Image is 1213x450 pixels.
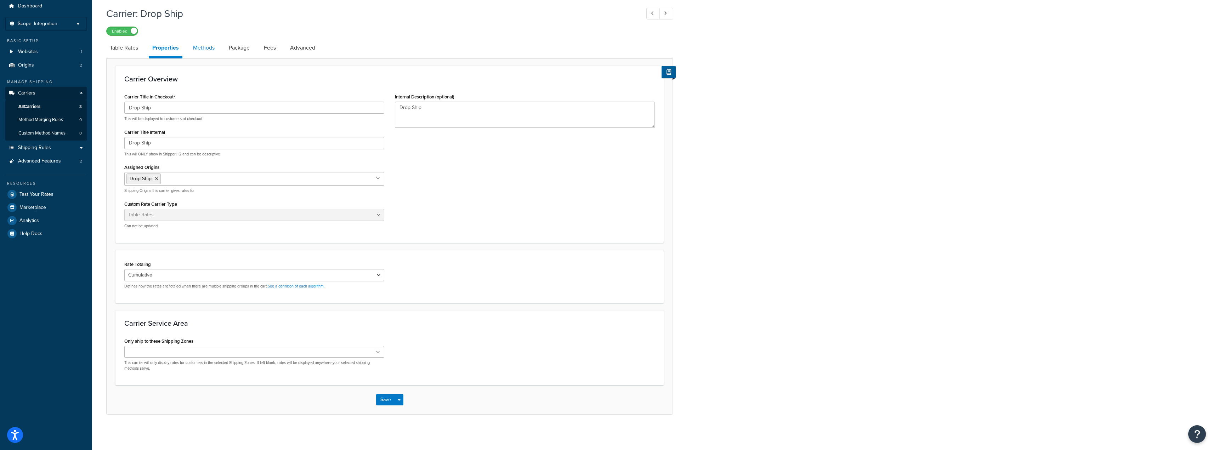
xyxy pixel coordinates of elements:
[124,201,177,207] label: Custom Rate Carrier Type
[5,155,87,168] a: Advanced Features2
[18,21,57,27] span: Scope: Integration
[19,231,42,237] span: Help Docs
[659,8,673,19] a: Next Record
[79,104,82,110] span: 3
[5,79,87,85] div: Manage Shipping
[5,227,87,240] a: Help Docs
[1188,425,1206,443] button: Open Resource Center
[225,39,253,56] a: Package
[18,158,61,164] span: Advanced Features
[5,59,87,72] li: Origins
[124,319,655,327] h3: Carrier Service Area
[124,284,384,289] p: Defines how the rates are totaled when there are multiple shipping groups in the cart.
[5,181,87,187] div: Resources
[5,214,87,227] a: Analytics
[646,8,660,19] a: Previous Record
[18,49,38,55] span: Websites
[5,141,87,154] a: Shipping Rules
[376,394,395,405] button: Save
[124,165,159,170] label: Assigned Origins
[5,127,87,140] a: Custom Method Names0
[5,155,87,168] li: Advanced Features
[189,39,218,56] a: Methods
[5,59,87,72] a: Origins2
[124,223,384,229] p: Can not be updated
[662,66,676,78] button: Show Help Docs
[5,113,87,126] li: Method Merging Rules
[19,205,46,211] span: Marketplace
[5,45,87,58] li: Websites
[80,62,82,68] span: 2
[268,283,325,289] a: See a definition of each algorithm.
[124,152,384,157] p: This will ONLY show in ShipperHQ and can be descriptive
[287,39,319,56] a: Advanced
[5,38,87,44] div: Basic Setup
[18,3,42,9] span: Dashboard
[5,188,87,201] a: Test Your Rates
[106,7,633,21] h1: Carrier: Drop Ship
[5,100,87,113] a: AllCarriers3
[149,39,182,58] a: Properties
[124,262,151,267] label: Rate Totaling
[395,94,454,99] label: Internal Description (optional)
[124,75,655,83] h3: Carrier Overview
[18,90,35,96] span: Carriers
[19,218,39,224] span: Analytics
[5,45,87,58] a: Websites1
[124,338,193,344] label: Only ship to these Shipping Zones
[79,130,82,136] span: 0
[5,113,87,126] a: Method Merging Rules0
[18,145,51,151] span: Shipping Rules
[18,62,34,68] span: Origins
[124,360,384,371] p: This carrier will only display rates for customers in the selected Shipping Zones. If left blank,...
[5,127,87,140] li: Custom Method Names
[80,158,82,164] span: 2
[79,117,82,123] span: 0
[107,27,138,35] label: Enabled
[260,39,279,56] a: Fees
[395,102,655,128] textarea: Drop Ship
[130,175,152,182] span: Drop Ship
[124,116,384,121] p: This will be displayed to customers at checkout
[5,87,87,100] a: Carriers
[5,87,87,141] li: Carriers
[106,39,142,56] a: Table Rates
[18,130,66,136] span: Custom Method Names
[19,192,53,198] span: Test Your Rates
[124,130,165,135] label: Carrier Title Internal
[18,104,40,110] span: All Carriers
[5,201,87,214] a: Marketplace
[124,94,175,100] label: Carrier Title in Checkout
[18,117,63,123] span: Method Merging Rules
[81,49,82,55] span: 1
[124,188,384,193] p: Shipping Origins this carrier gives rates for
